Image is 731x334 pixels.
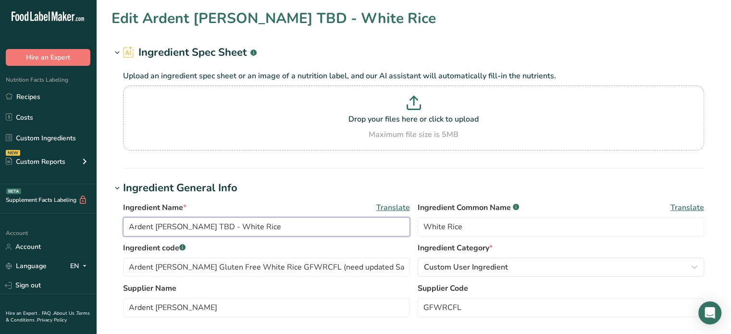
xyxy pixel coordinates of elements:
[6,188,21,194] div: BETA
[125,113,702,125] p: Drop your files here or click to upload
[6,49,90,66] button: Hire an Expert
[123,242,410,254] label: Ingredient code
[123,298,410,317] input: Type your supplier name here
[123,283,410,294] label: Supplier Name
[418,283,705,294] label: Supplier Code
[6,150,20,156] div: NEW
[37,317,67,323] a: Privacy Policy
[123,217,410,236] input: Type your ingredient name here
[6,310,90,323] a: Terms & Conditions .
[53,310,76,317] a: About Us .
[376,202,410,213] span: Translate
[418,217,705,236] input: Type an alternate ingredient name if you have
[112,8,436,29] h1: Edit Ardent [PERSON_NAME] TBD - White Rice
[418,242,705,254] label: Ingredient Category
[6,258,47,274] a: Language
[418,202,519,213] span: Ingredient Common Name
[698,301,721,324] div: Open Intercom Messenger
[123,70,704,82] p: Upload an ingredient spec sheet or an image of a nutrition label, and our AI assistant will autom...
[125,129,702,140] div: Maximum file size is 5MB
[123,258,410,277] input: Type your ingredient code here
[424,261,508,273] span: Custom User Ingredient
[123,180,237,196] div: Ingredient General Info
[42,310,53,317] a: FAQ .
[670,202,704,213] span: Translate
[123,45,257,61] h2: Ingredient Spec Sheet
[418,258,705,277] button: Custom User Ingredient
[123,202,186,213] span: Ingredient Name
[418,298,705,317] input: Type your supplier code here
[6,157,65,167] div: Custom Reports
[70,260,90,272] div: EN
[6,310,40,317] a: Hire an Expert .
